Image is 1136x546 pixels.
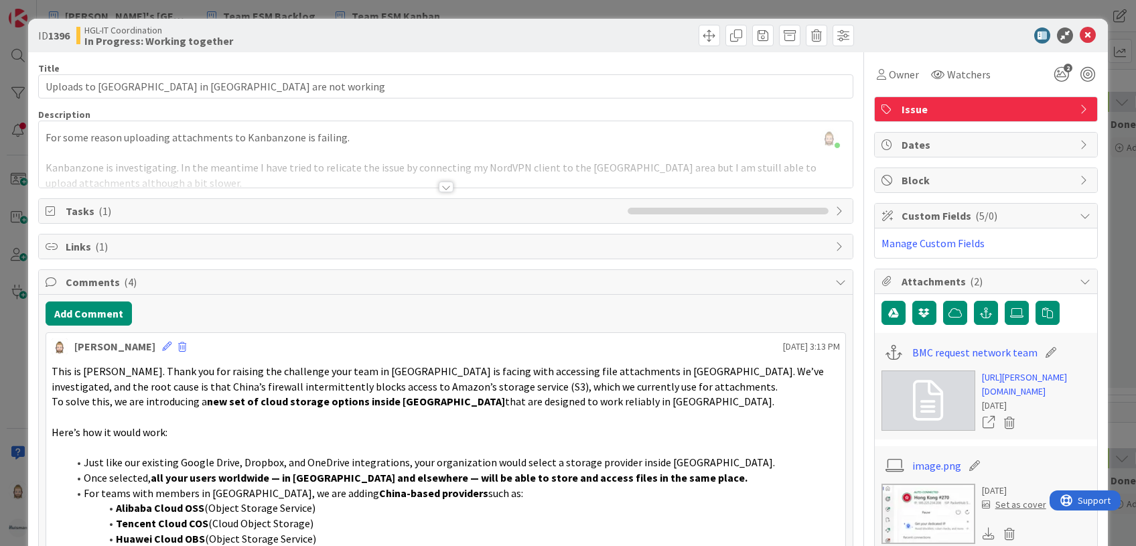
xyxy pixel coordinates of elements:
[46,301,132,326] button: Add Comment
[975,209,997,222] span: ( 5/0 )
[205,532,316,545] span: (Object Storage Service)
[48,29,70,42] b: 1396
[982,525,997,543] div: Download
[66,274,828,290] span: Comments
[207,395,505,408] strong: new set of cloud storage options inside [GEOGRAPHIC_DATA]
[46,130,845,145] p: For some reason uploading attachments to Kanbanzone is failing.
[881,236,985,250] a: Manage Custom Fields
[204,501,315,515] span: (Object Storage Service)
[84,471,151,484] span: Once selected,
[820,128,839,147] img: LaT3y7r22MuEzJAq8SoXmSHa1xSW2awU.png
[38,62,60,74] label: Title
[38,109,90,121] span: Description
[66,238,828,255] span: Links
[116,517,208,530] strong: Tencent Cloud COS
[982,370,1090,399] a: [URL][PERSON_NAME][DOMAIN_NAME]
[66,203,620,219] span: Tasks
[38,27,70,44] span: ID
[912,458,961,474] a: image.png
[116,501,204,515] strong: Alibaba Cloud OSS
[116,532,205,545] strong: Huawei Cloud OBS
[28,2,61,18] span: Support
[982,498,1046,512] div: Set as cover
[84,36,233,46] b: In Progress: Working together
[970,275,983,288] span: ( 2 )
[52,425,167,439] span: Here’s how it would work:
[52,338,68,354] img: Rv
[982,484,1046,498] div: [DATE]
[124,275,137,289] span: ( 4 )
[947,66,991,82] span: Watchers
[151,471,748,484] strong: all your users worldwide — in [GEOGRAPHIC_DATA] and elsewhere — will be able to store and access ...
[902,101,1073,117] span: Issue
[902,137,1073,153] span: Dates
[1064,64,1072,72] span: 2
[505,395,774,408] span: that are designed to work reliably in [GEOGRAPHIC_DATA].
[783,340,840,354] span: [DATE] 3:13 PM
[902,208,1073,224] span: Custom Fields
[488,486,523,500] span: such as:
[889,66,919,82] span: Owner
[379,486,488,500] strong: China-based providers
[902,172,1073,188] span: Block
[95,240,108,253] span: ( 1 )
[84,25,233,36] span: HGL-IT Coordination
[902,273,1073,289] span: Attachments
[84,486,379,500] span: For teams with members in [GEOGRAPHIC_DATA], we are adding
[38,74,853,98] input: type card name here...
[98,204,111,218] span: ( 1 )
[84,456,775,469] span: Just like our existing Google Drive, Dropbox, and OneDrive integrations, your organization would ...
[52,364,826,393] span: This is [PERSON_NAME]. Thank you for raising the challenge your team in [GEOGRAPHIC_DATA] is faci...
[982,414,997,431] a: Open
[912,344,1038,360] a: BMC request network team
[982,399,1090,413] div: [DATE]
[74,338,155,354] div: [PERSON_NAME]
[208,517,313,530] span: (Cloud Object Storage)
[52,395,207,408] span: To solve this, we are introducing a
